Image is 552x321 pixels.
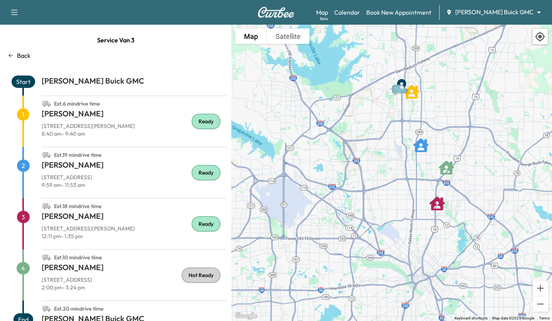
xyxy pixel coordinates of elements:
[42,276,227,284] p: [STREET_ADDRESS]
[54,305,104,312] span: Est. 20 min drive time
[316,8,328,17] a: MapBeta
[42,108,227,122] h1: [PERSON_NAME]
[192,165,220,180] div: Ready
[233,311,259,321] a: Open this area in Google Maps (opens a new window)
[97,32,135,48] span: Service Van 3
[192,216,220,232] div: Ready
[17,211,30,223] span: 3
[267,29,310,44] button: Show satellite imagery
[533,296,548,312] button: Zoom out
[533,281,548,296] button: Zoom in
[492,316,534,320] span: Map data ©2025 Google
[320,16,328,22] div: Beta
[42,232,227,240] p: 12:11 pm - 1:35 pm
[334,8,360,17] a: Calendar
[42,122,227,130] p: [STREET_ADDRESS][PERSON_NAME]
[54,254,102,261] span: Est. 10 min drive time
[17,51,30,60] p: Back
[394,74,409,89] gmp-advanced-marker: End Point
[366,8,431,17] a: Book New Appointment
[12,76,35,88] span: Start
[235,29,267,44] button: Show street map
[17,160,30,172] span: 2
[192,114,220,129] div: Ready
[17,108,29,121] span: 1
[42,76,227,89] h1: [PERSON_NAME] Buick GMC
[182,267,220,283] div: Not Ready
[42,160,227,173] h1: [PERSON_NAME]
[42,284,227,291] p: 2:00 pm - 3:24 pm
[539,316,550,320] a: Terms (opens in new tab)
[42,181,227,189] p: 9:59 am - 11:53 am
[17,262,30,274] span: 4
[42,225,227,232] p: [STREET_ADDRESS][PERSON_NAME]
[454,316,488,321] button: Keyboard shortcuts
[455,8,533,17] span: [PERSON_NAME] Buick GMC
[42,173,227,181] p: [STREET_ADDRESS]
[42,130,227,138] p: 8:40 am - 9:40 am
[233,311,259,321] img: Google
[439,156,454,171] gmp-advanced-marker: John Wallace
[388,76,415,89] gmp-advanced-marker: Van
[429,192,445,207] gmp-advanced-marker: Jonthan Olvera
[532,29,548,45] div: Recenter map
[54,203,102,210] span: Est. 18 min drive time
[413,134,429,149] gmp-advanced-marker: Jeff Passmore
[257,7,295,18] img: Curbee Logo
[54,151,102,158] span: Est. 19 min drive time
[42,262,227,276] h1: [PERSON_NAME]
[54,100,100,107] span: Est. 6 min drive time
[42,211,227,225] h1: [PERSON_NAME]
